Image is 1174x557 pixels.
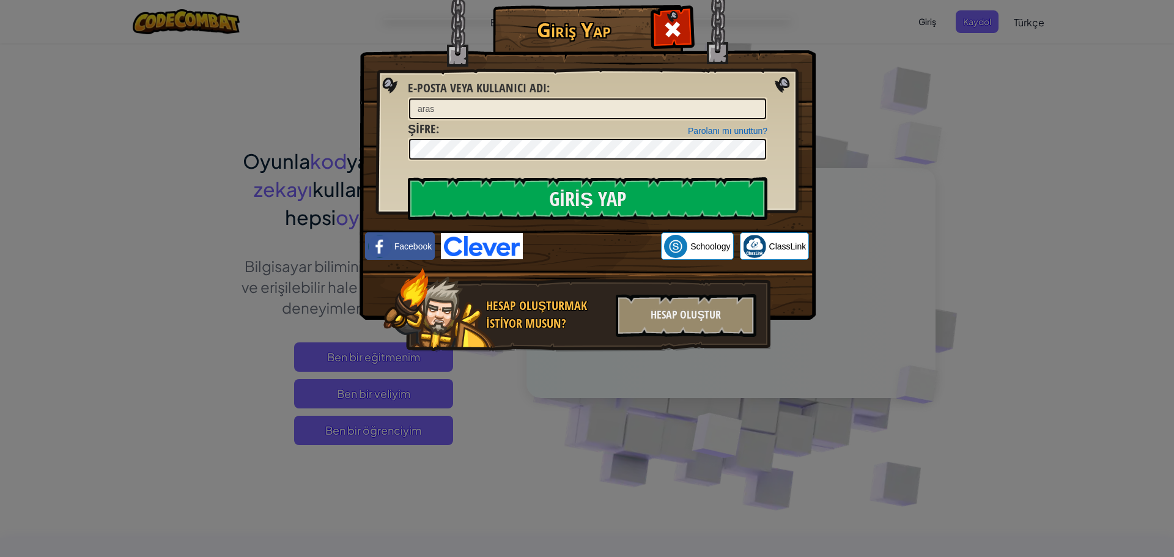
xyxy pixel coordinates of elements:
[743,235,766,258] img: classlink-logo-small.png
[690,240,730,253] span: Schoology
[688,126,767,136] a: Parolanı mı unuttun?
[408,120,436,137] span: Şifre
[486,297,608,332] div: Hesap oluşturmak istiyor musun?
[408,79,547,96] span: E-posta veya kullanıcı adı
[408,177,767,220] input: Giriş Yap
[394,240,432,253] span: Facebook
[408,79,550,97] label: :
[616,294,756,337] div: Hesap Oluştur
[523,233,661,260] iframe: Google ile Oturum Açma Düğmesi
[441,233,523,259] img: clever-logo-blue.png
[408,120,439,138] label: :
[664,235,687,258] img: schoology.png
[368,235,391,258] img: facebook_small.png
[496,19,652,40] h1: Giriş Yap
[769,240,807,253] span: ClassLink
